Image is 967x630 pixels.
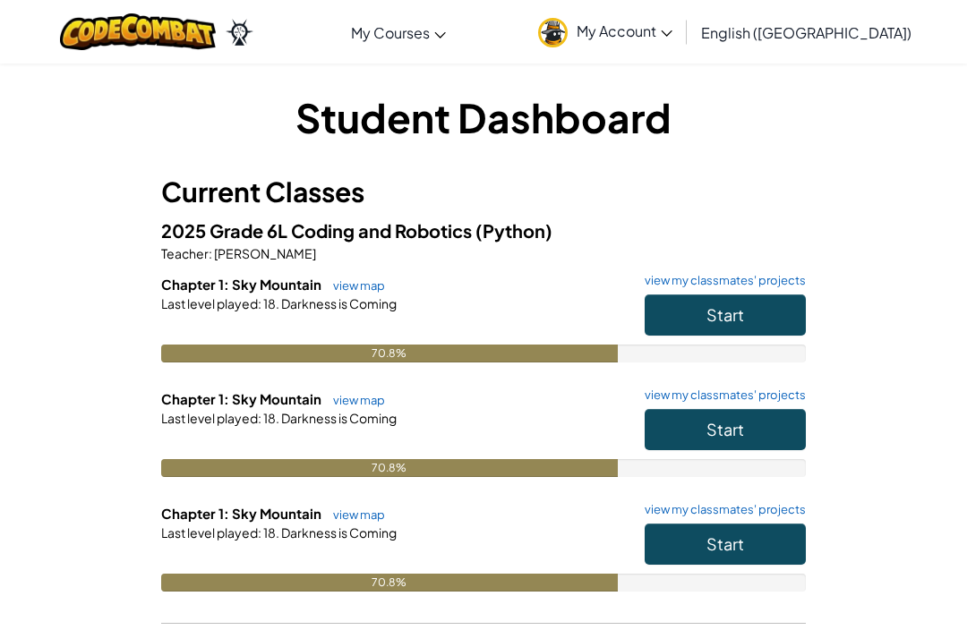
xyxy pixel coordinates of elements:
[161,574,618,592] div: 70.8%
[324,278,385,293] a: view map
[538,18,568,47] img: avatar
[636,389,806,401] a: view my classmates' projects
[701,23,911,42] span: English ([GEOGRAPHIC_DATA])
[636,504,806,515] a: view my classmates' projects
[645,294,806,336] button: Start
[161,295,258,311] span: Last level played
[161,219,475,242] span: 2025 Grade 6L Coding and Robotics
[351,23,430,42] span: My Courses
[475,219,552,242] span: (Python)
[225,19,253,46] img: Ozaria
[161,276,324,293] span: Chapter 1: Sky Mountain
[161,459,618,477] div: 70.8%
[342,8,455,56] a: My Courses
[706,533,744,554] span: Start
[261,524,279,541] span: 18.
[636,275,806,286] a: view my classmates' projects
[692,8,920,56] a: English ([GEOGRAPHIC_DATA])
[279,524,397,541] span: Darkness is Coming
[279,295,397,311] span: Darkness is Coming
[161,390,324,407] span: Chapter 1: Sky Mountain
[161,524,258,541] span: Last level played
[161,89,806,145] h1: Student Dashboard
[706,419,744,439] span: Start
[161,172,806,212] h3: Current Classes
[706,304,744,325] span: Start
[261,295,279,311] span: 18.
[261,410,279,426] span: 18.
[645,524,806,565] button: Start
[161,505,324,522] span: Chapter 1: Sky Mountain
[161,245,209,261] span: Teacher
[324,393,385,407] a: view map
[209,245,212,261] span: :
[212,245,316,261] span: [PERSON_NAME]
[161,410,258,426] span: Last level played
[645,409,806,450] button: Start
[279,410,397,426] span: Darkness is Coming
[258,410,261,426] span: :
[324,507,385,522] a: view map
[60,13,217,50] img: CodeCombat logo
[258,295,261,311] span: :
[161,345,618,362] div: 70.8%
[258,524,261,541] span: :
[529,4,681,60] a: My Account
[577,21,672,40] span: My Account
